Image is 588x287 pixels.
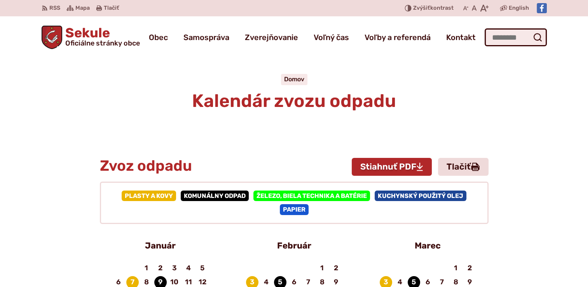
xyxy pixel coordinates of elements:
[314,26,349,48] a: Voľný čas
[196,262,209,274] span: 5
[62,26,140,47] span: Sekule
[183,26,229,48] a: Samospráva
[192,90,396,112] span: Kalendár zvozu odpadu
[140,262,153,274] span: 1
[122,191,176,201] span: Plasty a kovy
[446,26,476,48] a: Kontakt
[42,26,140,49] a: Logo Sekule, prejsť na domovskú stránku.
[352,158,432,176] a: Stiahnuť PDF
[377,236,479,255] header: Marec
[104,5,119,12] span: Tlačiť
[365,26,431,48] a: Voľby a referendá
[181,191,249,201] span: Komunálny odpad
[245,26,298,48] a: Zverejňovanie
[253,191,370,201] span: Železo, biela technika a batérie
[413,5,454,12] span: kontrast
[316,262,328,274] span: 1
[49,3,60,13] span: RSS
[65,40,140,47] span: Oficiálne stránky obce
[280,204,309,215] span: Papier
[330,262,342,274] span: 2
[182,262,195,274] span: 4
[149,26,168,48] a: Obec
[243,236,345,255] header: Február
[450,262,462,274] span: 1
[509,3,529,13] span: English
[438,158,489,176] a: Tlačiť
[154,262,167,274] span: 2
[100,158,489,174] h2: Zvoz odpadu
[75,3,90,13] span: Mapa
[464,262,476,274] span: 2
[284,75,304,83] a: Domov
[413,5,430,11] span: Zvýšiť
[507,3,530,13] a: English
[537,3,547,13] img: Prejsť na Facebook stránku
[42,26,63,49] img: Prejsť na domovskú stránku
[109,236,212,255] header: Január
[375,191,466,201] span: Kuchynský použitý olej
[168,262,181,274] span: 3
